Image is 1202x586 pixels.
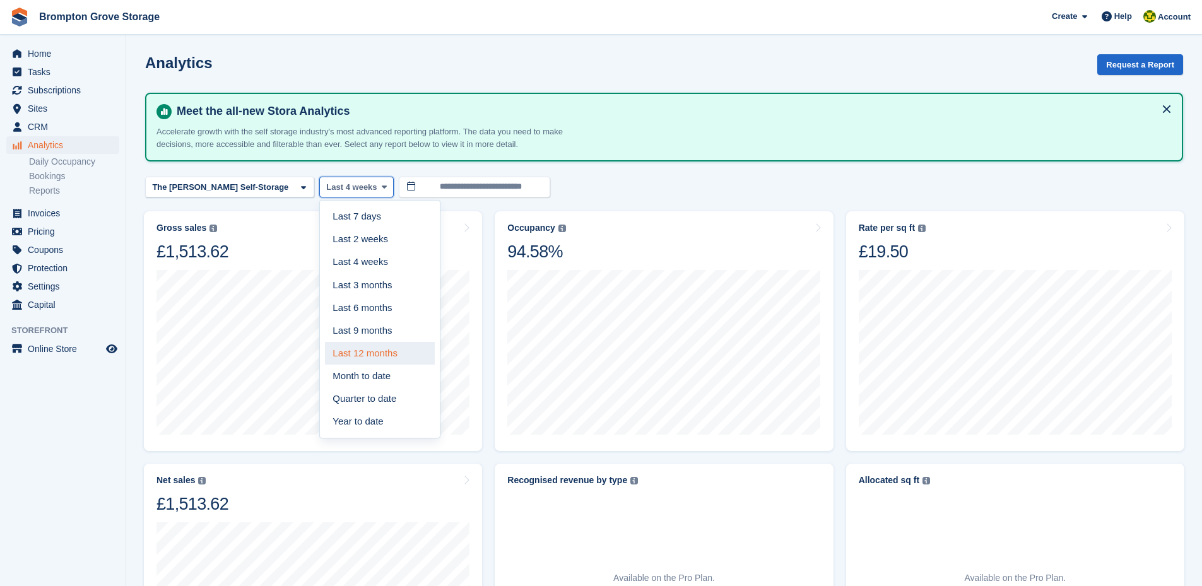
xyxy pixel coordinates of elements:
img: icon-info-grey-7440780725fd019a000dd9b08b2336e03edf1995a4989e88bcd33f0948082b44.svg [209,225,217,232]
div: £1,513.62 [156,493,228,515]
a: menu [6,100,119,117]
div: Recognised revenue by type [507,475,627,486]
div: Allocated sq ft [859,475,919,486]
img: icon-info-grey-7440780725fd019a000dd9b08b2336e03edf1995a4989e88bcd33f0948082b44.svg [630,477,638,484]
a: menu [6,259,119,277]
h2: Analytics [145,54,213,71]
a: Preview store [104,341,119,356]
span: CRM [28,118,103,136]
button: Request a Report [1097,54,1183,75]
span: Account [1158,11,1191,23]
a: Last 12 months [325,342,435,365]
div: £19.50 [859,241,926,262]
a: Last 3 months [325,274,435,296]
img: Marie Cavalier [1143,10,1156,23]
a: menu [6,296,119,314]
span: Home [28,45,103,62]
p: Available on the Pro Plan. [613,571,715,585]
img: icon-info-grey-7440780725fd019a000dd9b08b2336e03edf1995a4989e88bcd33f0948082b44.svg [198,477,206,484]
span: Capital [28,296,103,314]
a: Last 2 weeks [325,228,435,251]
a: menu [6,278,119,295]
span: Tasks [28,63,103,81]
div: The [PERSON_NAME] Self-Storage [150,181,293,194]
button: Last 4 weeks [319,177,394,197]
a: menu [6,45,119,62]
span: Create [1052,10,1077,23]
span: Analytics [28,136,103,154]
img: stora-icon-8386f47178a22dfd0bd8f6a31ec36ba5ce8667c1dd55bd0f319d3a0aa187defe.svg [10,8,29,26]
img: icon-info-grey-7440780725fd019a000dd9b08b2336e03edf1995a4989e88bcd33f0948082b44.svg [922,477,930,484]
div: Rate per sq ft [859,223,915,233]
a: menu [6,136,119,154]
a: Last 6 months [325,296,435,319]
a: Brompton Grove Storage [34,6,165,27]
span: Subscriptions [28,81,103,99]
a: menu [6,223,119,240]
span: Coupons [28,241,103,259]
img: icon-info-grey-7440780725fd019a000dd9b08b2336e03edf1995a4989e88bcd33f0948082b44.svg [558,225,566,232]
a: menu [6,118,119,136]
p: Accelerate growth with the self storage industry's most advanced reporting platform. The data you... [156,126,598,150]
a: Daily Occupancy [29,156,119,168]
span: Help [1114,10,1132,23]
span: Protection [28,259,103,277]
h4: Meet the all-new Stora Analytics [172,104,1172,119]
a: Reports [29,185,119,197]
a: Year to date [325,410,435,433]
span: Online Store [28,340,103,358]
div: 94.58% [507,241,565,262]
span: Invoices [28,204,103,222]
a: menu [6,81,119,99]
a: Quarter to date [325,387,435,410]
div: Occupancy [507,223,555,233]
a: Last 4 weeks [325,251,435,274]
a: Last 7 days [325,206,435,228]
span: Sites [28,100,103,117]
a: Month to date [325,365,435,387]
p: Available on the Pro Plan. [964,571,1066,585]
span: Settings [28,278,103,295]
a: menu [6,241,119,259]
span: Storefront [11,324,126,337]
a: menu [6,340,119,358]
div: £1,513.62 [156,241,228,262]
div: Gross sales [156,223,206,233]
div: Net sales [156,475,195,486]
a: Last 9 months [325,319,435,342]
a: menu [6,63,119,81]
span: Pricing [28,223,103,240]
span: Last 4 weeks [326,181,377,194]
a: Bookings [29,170,119,182]
img: icon-info-grey-7440780725fd019a000dd9b08b2336e03edf1995a4989e88bcd33f0948082b44.svg [918,225,926,232]
a: menu [6,204,119,222]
